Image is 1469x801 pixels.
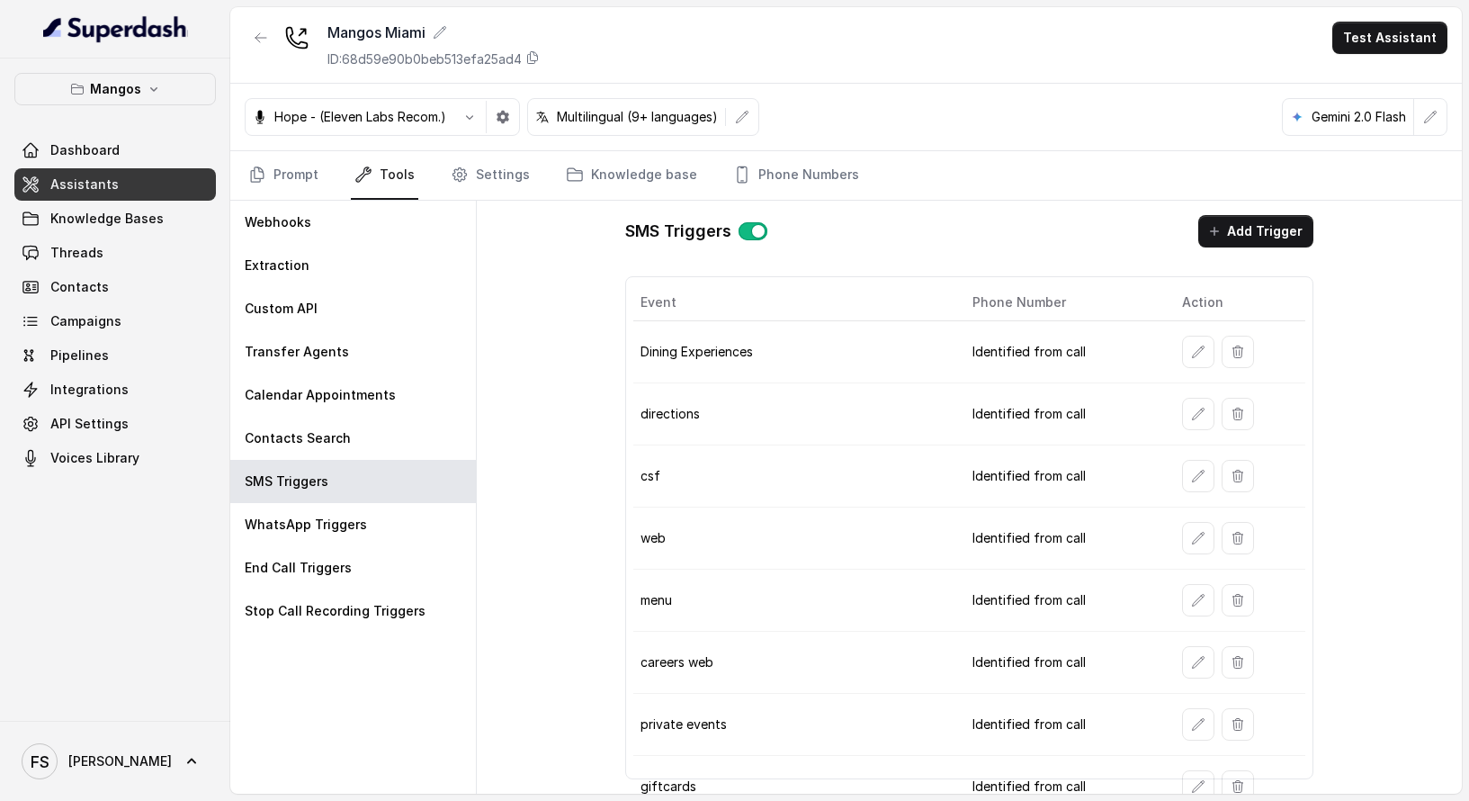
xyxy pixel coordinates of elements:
td: Identified from call [958,508,1168,570]
a: Dashboard [14,134,216,166]
img: light.svg [43,14,188,43]
button: Test Assistant [1332,22,1447,54]
a: Settings [447,151,533,200]
p: Hope - (Eleven Labs Recom.) [274,108,446,126]
th: Action [1168,284,1305,321]
td: Identified from call [958,321,1168,383]
td: menu [633,570,958,632]
a: Prompt [245,151,322,200]
p: Webhooks [245,213,311,231]
a: Contacts [14,271,216,303]
p: Contacts Search [245,429,351,447]
p: SMS Triggers [245,472,328,490]
td: Identified from call [958,383,1168,445]
span: API Settings [50,415,129,433]
td: web [633,508,958,570]
a: Knowledge base [562,151,701,200]
a: Integrations [14,373,216,406]
a: API Settings [14,408,216,440]
span: Assistants [50,175,119,193]
td: directions [633,383,958,445]
p: Extraction [245,256,309,274]
svg: google logo [1290,110,1304,124]
span: Campaigns [50,312,121,330]
span: Dashboard [50,141,120,159]
td: Identified from call [958,694,1168,756]
p: Transfer Agents [245,343,349,361]
a: Threads [14,237,216,269]
p: ID: 68d59e90b0beb513efa25ad4 [327,50,522,68]
button: Add Trigger [1198,215,1313,247]
p: Gemini 2.0 Flash [1312,108,1406,126]
td: csf [633,445,958,508]
td: Identified from call [958,632,1168,694]
td: Identified from call [958,445,1168,508]
a: Tools [351,151,418,200]
span: Integrations [50,381,129,399]
a: Voices Library [14,442,216,474]
p: Mangos [90,78,141,100]
p: WhatsApp Triggers [245,516,367,534]
span: Contacts [50,278,109,296]
text: FS [31,752,49,771]
td: Identified from call [958,570,1168,632]
a: [PERSON_NAME] [14,736,216,787]
p: Calendar Appointments [245,386,396,404]
span: Knowledge Bases [50,210,164,228]
p: Multilingual (9+ languages) [557,108,718,126]
th: Event [633,284,958,321]
p: Stop Call Recording Triggers [245,602,425,620]
td: careers web [633,632,958,694]
a: Pipelines [14,339,216,372]
th: Phone Number [958,284,1168,321]
span: [PERSON_NAME] [68,752,172,770]
a: Campaigns [14,305,216,337]
nav: Tabs [245,151,1447,200]
span: Threads [50,244,103,262]
div: Mangos Miami [327,22,540,43]
span: Pipelines [50,346,109,364]
p: End Call Triggers [245,559,352,577]
h1: SMS Triggers [625,217,731,246]
a: Assistants [14,168,216,201]
a: Knowledge Bases [14,202,216,235]
button: Mangos [14,73,216,105]
p: Custom API [245,300,318,318]
span: Voices Library [50,449,139,467]
td: Dining Experiences [633,321,958,383]
a: Phone Numbers [730,151,863,200]
td: private events [633,694,958,756]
